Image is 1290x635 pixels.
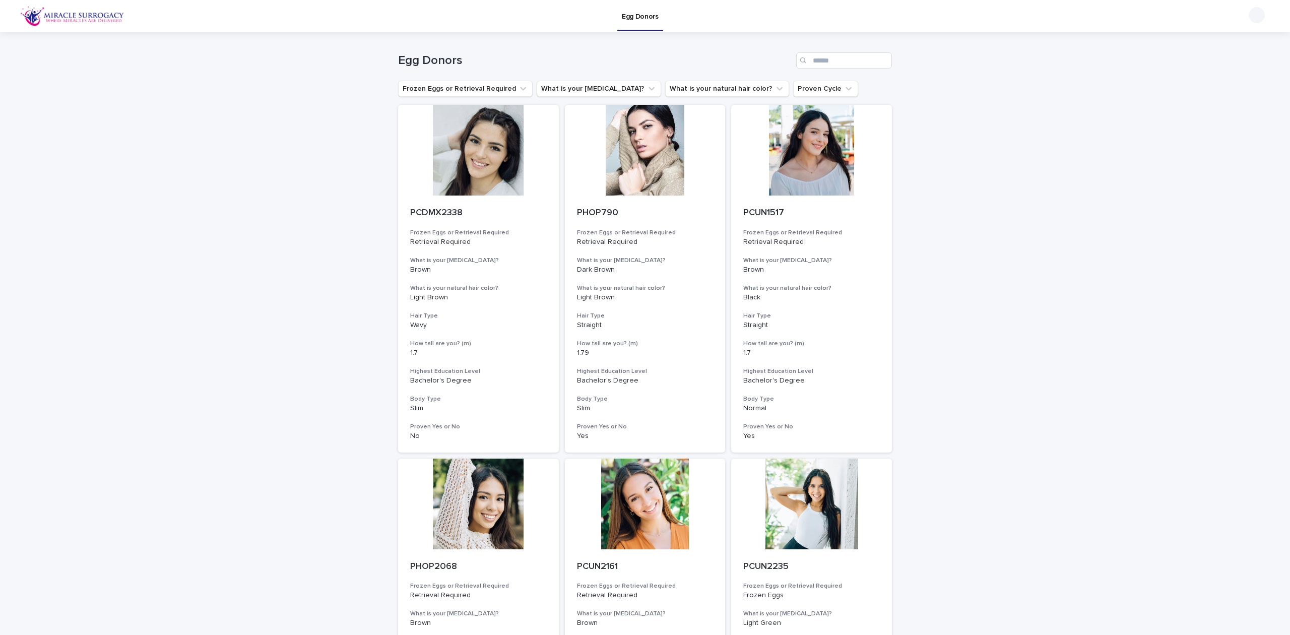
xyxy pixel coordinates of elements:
[577,257,714,265] h3: What is your [MEDICAL_DATA]?
[743,404,880,413] p: Normal
[577,423,714,431] h3: Proven Yes or No
[577,376,714,385] p: Bachelor's Degree
[577,349,714,357] p: 1.79
[577,266,714,274] p: Dark Brown
[743,312,880,320] h3: Hair Type
[410,582,547,590] h3: Frozen Eggs or Retrieval Required
[577,561,714,573] p: PCUN2161
[410,349,547,357] p: 1.7
[577,367,714,375] h3: Highest Education Level
[410,340,547,348] h3: How tall are you? (m)
[743,208,880,219] p: PCUN1517
[577,238,714,246] p: Retrieval Required
[743,582,880,590] h3: Frozen Eggs or Retrieval Required
[410,376,547,385] p: Bachelor's Degree
[577,404,714,413] p: Slim
[410,610,547,618] h3: What is your [MEDICAL_DATA]?
[743,619,880,627] p: Light Green
[743,349,880,357] p: 1.7
[398,53,792,68] h1: Egg Donors
[398,81,533,97] button: Frozen Eggs or Retrieval Required
[577,229,714,237] h3: Frozen Eggs or Retrieval Required
[410,404,547,413] p: Slim
[793,81,858,97] button: Proven Cycle
[577,395,714,403] h3: Body Type
[577,591,714,600] p: Retrieval Required
[537,81,661,97] button: What is your eye color?
[577,312,714,320] h3: Hair Type
[410,423,547,431] h3: Proven Yes or No
[410,321,547,330] p: Wavy
[743,266,880,274] p: Brown
[577,284,714,292] h3: What is your natural hair color?
[410,312,547,320] h3: Hair Type
[796,52,892,69] input: Search
[577,619,714,627] p: Brown
[743,257,880,265] h3: What is your [MEDICAL_DATA]?
[743,376,880,385] p: Bachelor's Degree
[577,610,714,618] h3: What is your [MEDICAL_DATA]?
[410,208,547,219] p: PCDMX2338
[743,591,880,600] p: Frozen Eggs
[743,423,880,431] h3: Proven Yes or No
[577,293,714,302] p: Light Brown
[410,432,547,440] p: No
[743,561,880,573] p: PCUN2235
[410,238,547,246] p: Retrieval Required
[410,591,547,600] p: Retrieval Required
[743,293,880,302] p: Black
[410,619,547,627] p: Brown
[20,6,124,26] img: OiFFDOGZQuirLhrlO1ag
[410,284,547,292] h3: What is your natural hair color?
[577,340,714,348] h3: How tall are you? (m)
[743,367,880,375] h3: Highest Education Level
[731,105,892,453] a: PCUN1517Frozen Eggs or Retrieval RequiredRetrieval RequiredWhat is your [MEDICAL_DATA]?BrownWhat ...
[577,321,714,330] p: Straight
[410,367,547,375] h3: Highest Education Level
[743,321,880,330] p: Straight
[743,340,880,348] h3: How tall are you? (m)
[577,208,714,219] p: PHOP790
[410,257,547,265] h3: What is your [MEDICAL_DATA]?
[743,284,880,292] h3: What is your natural hair color?
[410,266,547,274] p: Brown
[665,81,789,97] button: What is your natural hair color?
[577,582,714,590] h3: Frozen Eggs or Retrieval Required
[565,105,726,453] a: PHOP790Frozen Eggs or Retrieval RequiredRetrieval RequiredWhat is your [MEDICAL_DATA]?Dark BrownW...
[398,105,559,453] a: PCDMX2338Frozen Eggs or Retrieval RequiredRetrieval RequiredWhat is your [MEDICAL_DATA]?BrownWhat...
[410,293,547,302] p: Light Brown
[743,229,880,237] h3: Frozen Eggs or Retrieval Required
[410,395,547,403] h3: Body Type
[743,610,880,618] h3: What is your [MEDICAL_DATA]?
[410,561,547,573] p: PHOP2068
[743,432,880,440] p: Yes
[577,432,714,440] p: Yes
[743,238,880,246] p: Retrieval Required
[410,229,547,237] h3: Frozen Eggs or Retrieval Required
[743,395,880,403] h3: Body Type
